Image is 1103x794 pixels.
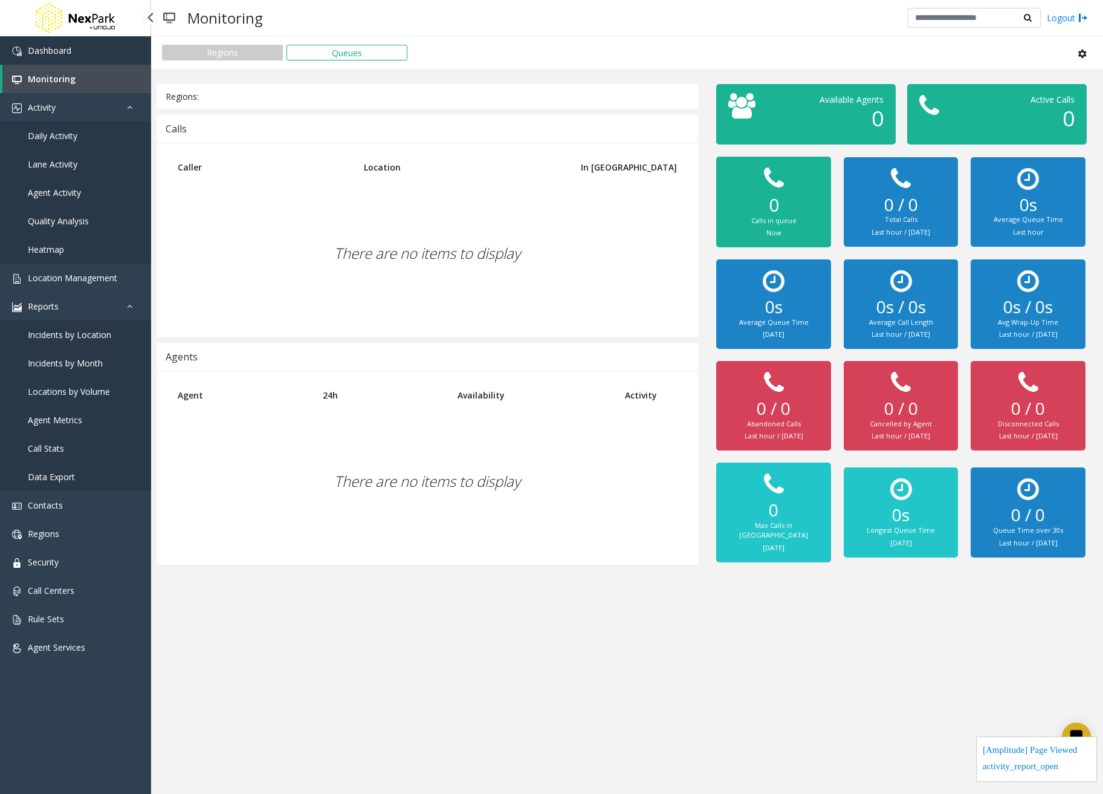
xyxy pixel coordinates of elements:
[728,521,818,541] div: Max Calls in [GEOGRAPHIC_DATA]
[820,94,884,105] span: Available Agents
[983,505,1073,526] h2: 0 / 0
[983,297,1073,317] h2: 0s / 0s
[763,543,784,552] small: [DATE]
[872,330,930,339] small: Last hour / [DATE]
[983,526,1073,536] div: Queue Time over 30s
[28,642,85,653] span: Agent Services
[28,500,63,511] span: Contacts
[28,272,117,284] span: Location Management
[12,643,22,653] img: 'icon'
[745,431,803,440] small: Last hour / [DATE]
[1030,94,1075,105] span: Active Calls
[554,152,687,182] th: In [GEOGRAPHIC_DATA]
[28,613,64,625] span: Rule Sets
[12,47,22,56] img: 'icon'
[856,297,946,317] h2: 0s / 0s
[12,558,22,568] img: 'icon'
[1047,11,1088,24] a: Logout
[12,587,22,596] img: 'icon'
[28,244,64,255] span: Heatmap
[12,530,22,539] img: 'icon'
[983,317,1073,328] div: Avg Wrap-Up Time
[856,505,946,526] h2: 0s
[872,104,884,132] span: 0
[983,399,1073,419] h2: 0 / 0
[28,585,74,596] span: Call Centers
[2,65,151,93] a: Monitoring
[856,399,946,419] h2: 0 / 0
[872,227,930,236] small: Last hour / [DATE]
[766,228,781,237] small: Now
[169,380,314,410] th: Agent
[28,102,56,113] span: Activity
[28,528,59,539] span: Regions
[28,73,76,85] span: Monitoring
[166,91,199,102] span: Regions:
[314,380,448,410] th: 24h
[28,471,75,483] span: Data Export
[983,419,1073,429] div: Disconnected Calls
[163,3,175,33] img: pageIcon
[28,45,71,56] span: Dashboard
[890,538,912,547] small: [DATE]
[728,194,818,216] h2: 0
[28,386,110,397] span: Locations by Volume
[12,302,22,312] img: 'icon'
[28,130,77,142] span: Daily Activity
[28,443,64,454] span: Call Stats
[728,419,818,429] div: Abandoned Calls
[872,431,930,440] small: Last hour / [DATE]
[12,75,22,85] img: 'icon'
[1078,11,1088,24] img: logout
[983,195,1073,215] h2: 0s
[728,500,818,521] h2: 0
[355,152,554,182] th: Location
[1013,227,1044,236] small: Last hour
[169,152,355,182] th: Caller
[999,330,1058,339] small: Last hour / [DATE]
[166,349,198,365] div: Agents
[169,410,686,553] div: There are no items to display
[12,501,22,511] img: 'icon'
[983,743,1090,760] div: [Amplitude] Page Viewed
[728,216,818,226] div: Calls in queue
[28,329,111,340] span: Incidents by Location
[999,431,1058,440] small: Last hour / [DATE]
[28,357,103,369] span: Incidents by Month
[983,215,1073,225] div: Average Queue Time
[28,158,77,170] span: Lane Activity
[856,526,946,536] div: Longest Queue Time
[616,380,687,410] th: Activity
[162,45,283,60] button: Regions
[28,301,59,312] span: Reports
[12,274,22,284] img: 'icon'
[286,45,407,60] button: Queues
[856,195,946,215] h2: 0 / 0
[28,187,81,198] span: Agent Activity
[999,538,1058,547] small: Last hour / [DATE]
[856,215,946,225] div: Total Calls
[181,3,269,33] h3: Monitoring
[166,121,187,137] div: Calls
[728,297,818,317] h2: 0s
[856,317,946,328] div: Average Call Length
[448,380,615,410] th: Availability
[28,215,89,227] span: Quality Analysis
[728,317,818,328] div: Average Queue Time
[856,419,946,429] div: Cancelled by Agent
[12,615,22,625] img: 'icon'
[1063,104,1075,132] span: 0
[983,760,1090,776] div: activity_report_open
[169,182,686,325] div: There are no items to display
[28,414,82,426] span: Agent Metrics
[28,556,59,568] span: Security
[728,399,818,419] h2: 0 / 0
[12,103,22,113] img: 'icon'
[763,330,784,339] small: [DATE]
